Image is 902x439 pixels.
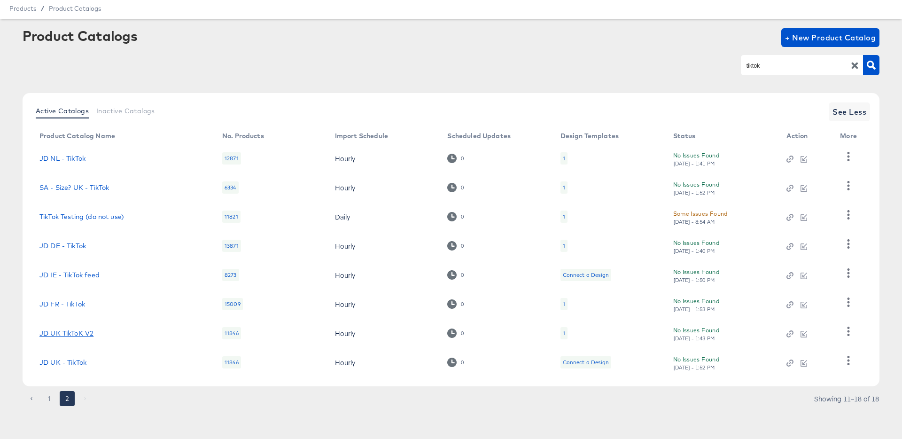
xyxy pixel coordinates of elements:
[560,181,568,194] div: 1
[563,155,565,162] div: 1
[36,5,49,12] span: /
[460,243,464,249] div: 0
[563,242,565,250] div: 1
[42,391,57,406] button: Go to page 1
[666,129,779,144] th: Status
[39,184,109,191] a: SA - Size? UK - TikTok
[673,209,728,219] div: Some Issues Found
[39,359,86,366] a: JD UK - TikTok
[327,231,440,260] td: Hourly
[24,391,39,406] button: Go to previous page
[460,359,464,366] div: 0
[460,301,464,307] div: 0
[222,152,241,165] div: 12871
[447,270,464,279] div: 0
[785,31,876,44] span: + New Product Catalog
[560,298,568,310] div: 1
[460,155,464,162] div: 0
[39,271,100,279] a: JD IE - TikTok feed
[327,319,440,348] td: Hourly
[327,290,440,319] td: Hourly
[563,184,565,191] div: 1
[560,240,568,252] div: 1
[327,173,440,202] td: Hourly
[327,348,440,377] td: Hourly
[673,209,728,225] button: Some Issues Found[DATE] - 8:54 AM
[814,395,879,402] div: Showing 11–18 of 18
[563,300,565,308] div: 1
[832,129,868,144] th: More
[9,5,36,12] span: Products
[832,105,866,118] span: See Less
[447,154,464,163] div: 0
[39,300,85,308] a: JD FR - TikTok
[560,132,619,140] div: Design Templates
[673,219,715,225] div: [DATE] - 8:54 AM
[460,330,464,337] div: 0
[560,327,568,339] div: 1
[779,129,832,144] th: Action
[563,359,609,366] div: Connect a Design
[222,298,243,310] div: 15009
[447,132,511,140] div: Scheduled Updates
[39,242,86,250] a: JD DE - TikTok
[560,152,568,165] div: 1
[39,132,115,140] div: Product Catalog Name
[560,269,611,281] div: Connect a Design
[60,391,75,406] button: page 2
[335,132,388,140] div: Import Schedule
[447,358,464,367] div: 0
[96,107,155,115] span: Inactive Catalogs
[222,181,239,194] div: 6334
[222,269,239,281] div: 8273
[327,144,440,173] td: Hourly
[560,356,611,368] div: Connect a Design
[222,211,241,223] div: 11821
[447,329,464,337] div: 0
[560,211,568,223] div: 1
[460,213,464,220] div: 0
[23,28,137,43] div: Product Catalogs
[829,102,870,121] button: See Less
[39,213,124,220] a: TikTok Testing (do not use)
[36,107,89,115] span: Active Catalogs
[563,329,565,337] div: 1
[781,28,879,47] button: + New Product Catalog
[447,299,464,308] div: 0
[222,327,241,339] div: 11846
[222,356,241,368] div: 11846
[563,213,565,220] div: 1
[222,240,241,252] div: 13871
[49,5,101,12] a: Product Catalogs
[447,212,464,221] div: 0
[222,132,264,140] div: No. Products
[327,260,440,290] td: Hourly
[447,241,464,250] div: 0
[563,271,609,279] div: Connect a Design
[39,329,93,337] a: JD UK TikToK V2
[327,202,440,231] td: Daily
[460,184,464,191] div: 0
[39,155,86,162] a: JD NL - TikTok
[745,60,845,71] input: Search Product Catalogs
[23,391,94,406] nav: pagination navigation
[447,183,464,192] div: 0
[460,272,464,278] div: 0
